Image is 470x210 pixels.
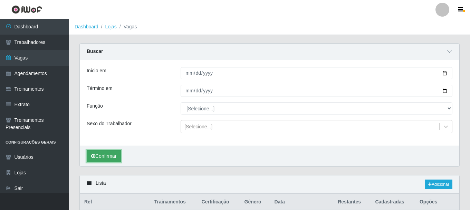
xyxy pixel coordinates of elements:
[87,150,121,162] button: Confirmar
[87,67,106,74] label: Início em
[87,120,132,127] label: Sexo do Trabalhador
[80,175,459,194] div: Lista
[11,5,42,14] img: CoreUI Logo
[425,180,452,189] a: Adicionar
[184,123,212,130] div: [Selecione...]
[87,48,103,54] strong: Buscar
[181,85,452,97] input: 00/00/0000
[181,67,452,79] input: 00/00/0000
[105,24,116,29] a: Lojas
[117,23,137,30] li: Vagas
[69,19,470,35] nav: breadcrumb
[87,85,113,92] label: Término em
[75,24,98,29] a: Dashboard
[87,102,103,110] label: Função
